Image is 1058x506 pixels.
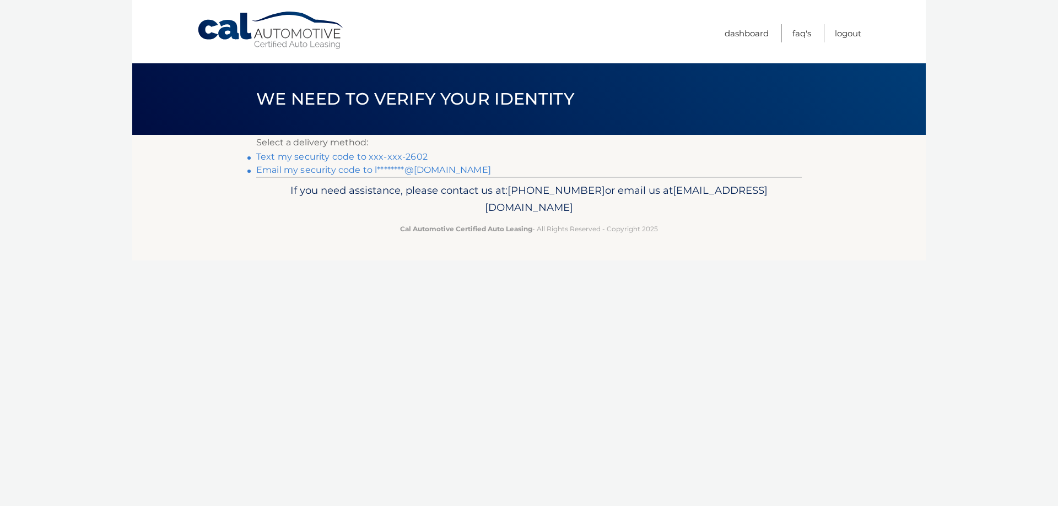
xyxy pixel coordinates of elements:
a: FAQ's [792,24,811,42]
span: We need to verify your identity [256,89,574,109]
p: Select a delivery method: [256,135,802,150]
strong: Cal Automotive Certified Auto Leasing [400,225,532,233]
a: Email my security code to l********@[DOMAIN_NAME] [256,165,491,175]
p: - All Rights Reserved - Copyright 2025 [263,223,795,235]
p: If you need assistance, please contact us at: or email us at [263,182,795,217]
a: Text my security code to xxx-xxx-2602 [256,151,428,162]
a: Dashboard [725,24,769,42]
a: Cal Automotive [197,11,346,50]
a: Logout [835,24,861,42]
span: [PHONE_NUMBER] [508,184,605,197]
